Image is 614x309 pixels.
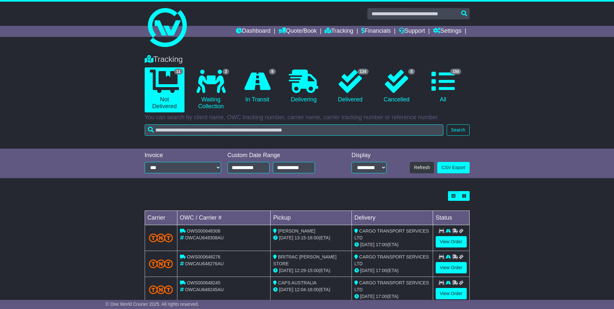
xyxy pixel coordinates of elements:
img: TNT_Domestic.png [149,234,173,242]
span: [DATE] [360,268,374,273]
span: 150 [450,69,461,74]
span: 16:00 [307,287,319,292]
span: 12:29 [295,268,306,273]
a: 11 Not Delivered [145,67,184,112]
span: 17:00 [376,268,387,273]
span: [DATE] [279,235,293,240]
button: Refresh [410,162,434,173]
span: CAPS AUSTRALIA [278,280,317,285]
span: BRITRAC [PERSON_NAME] STORE [273,254,336,266]
span: © One World Courier 2025. All rights reserved. [106,302,199,307]
span: [DATE] [360,242,374,247]
a: Support [399,26,425,37]
img: TNT_Domestic.png [149,285,173,294]
span: 15:00 [307,268,319,273]
td: Delivery [352,211,433,225]
span: CARGO TRANSPORT SERVICES LTD [354,228,429,240]
div: (ETA) [354,241,430,248]
a: Dashboard [236,26,271,37]
span: [PERSON_NAME] [278,228,315,234]
span: 16:00 [307,235,319,240]
span: OWCAU648276AU [185,261,224,266]
span: 2 [223,69,229,74]
div: (ETA) [354,293,430,300]
div: (ETA) [354,267,430,274]
span: CARGO TRANSPORT SERVICES LTD [354,254,429,266]
span: OWCAU648308AU [185,235,224,240]
div: Display [352,152,386,159]
span: 17:00 [376,242,387,247]
a: Settings [433,26,462,37]
a: View Order [436,288,467,299]
a: Tracking [325,26,353,37]
td: Status [433,211,469,225]
div: - (ETA) [273,235,349,241]
td: Carrier [145,211,177,225]
span: CARGO TRANSPORT SERVICES LTD [354,280,429,292]
span: OWS000648245 [187,280,220,285]
button: Search [447,124,469,136]
a: View Order [436,262,467,273]
a: 9 In Transit [237,67,277,106]
span: [DATE] [279,268,293,273]
div: Custom Date Range [228,152,331,159]
td: Pickup [271,211,352,225]
a: Quote/Book [278,26,317,37]
div: Tracking [141,55,473,64]
div: Invoice [145,152,221,159]
span: 11 [174,69,183,74]
td: OWC / Carrier # [177,211,271,225]
a: Financials [361,26,391,37]
span: OWCAU648245AU [185,287,224,292]
p: You can search by client name, OWC tracking number, carrier name, carrier tracking number or refe... [145,114,470,121]
span: 5 [408,69,415,74]
a: CSV Export [437,162,469,173]
span: [DATE] [279,287,293,292]
a: 134 Delivered [330,67,370,106]
span: [DATE] [360,294,374,299]
span: 13:15 [295,235,306,240]
span: OWS000648276 [187,254,220,259]
span: 134 [358,69,369,74]
span: 12:04 [295,287,306,292]
div: - (ETA) [273,267,349,274]
div: - (ETA) [273,286,349,293]
a: View Order [436,236,467,247]
a: 150 All [423,67,463,106]
a: 5 Cancelled [377,67,417,106]
span: 17:00 [376,294,387,299]
img: TNT_Domestic.png [149,259,173,268]
a: Delivering [284,67,324,106]
span: 9 [269,69,276,74]
a: 2 Waiting Collection [191,67,231,112]
span: OWS000648308 [187,228,220,234]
